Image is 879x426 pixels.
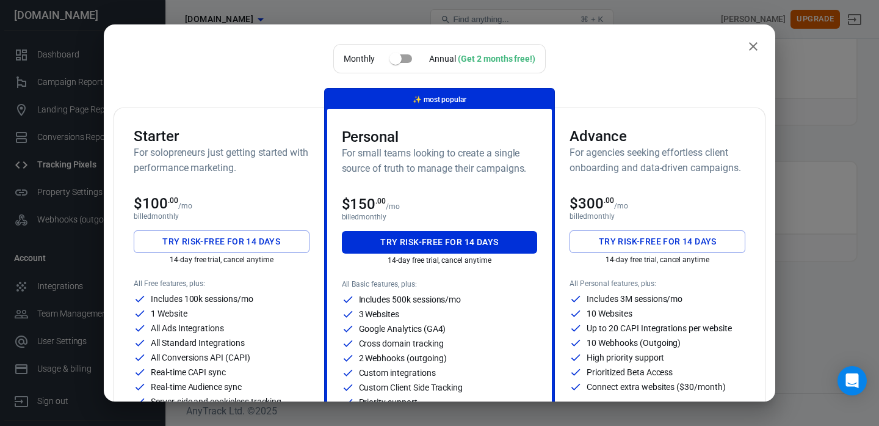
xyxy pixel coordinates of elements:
p: Includes 100k sessions/mo [151,295,253,303]
p: /mo [178,202,192,210]
p: All Basic features, plus: [342,280,538,288]
h3: Advance [570,128,745,145]
p: 14-day free trial, cancel anytime [570,255,745,264]
p: billed monthly [134,212,309,221]
p: 14-day free trial, cancel anytime [134,255,309,264]
span: $100 [134,195,178,212]
p: Real-time Audience sync [151,383,242,391]
h3: Personal [342,128,538,145]
h3: Starter [134,128,309,145]
p: All Free features, plus: [134,279,309,288]
p: All Ads Integrations [151,324,224,332]
p: /mo [614,202,628,210]
h6: For agencies seeking effortless client onboarding and data-driven campaigns. [570,145,745,175]
sup: .00 [168,196,178,205]
sup: .00 [375,197,386,205]
span: $300 [570,195,614,212]
p: All Personal features, plus: [570,279,745,288]
p: 10 Webhooks (Outgoing) [587,339,681,347]
p: 1 Website [151,309,187,318]
button: Try risk-free for 14 days [570,230,745,253]
p: All Standard Integrations [151,339,245,347]
p: 2 Webhooks (outgoing) [359,354,447,362]
span: $150 [342,196,386,213]
p: Connect extra websites ($30/month) [587,383,725,391]
p: Custom integrations [359,369,436,377]
p: Custom Client Side Tracking [359,383,463,392]
span: magic [413,95,422,104]
p: Monthly [344,53,375,65]
p: Includes 3M sessions/mo [587,295,682,303]
p: billed monthly [342,213,538,221]
div: Open Intercom Messenger [837,366,867,395]
div: Annual [429,53,535,65]
p: High priority support [587,353,664,362]
h6: For small teams looking to create a single source of truth to manage their campaigns. [342,145,538,176]
h6: For solopreneurs just getting started with performance marketing. [134,145,309,175]
p: Server-side and cookieless tracking [151,397,281,406]
p: Real-time CAPI sync [151,368,226,376]
p: billed monthly [570,212,745,221]
sup: .00 [604,196,614,205]
p: All Conversions API (CAPI) [151,353,250,362]
p: /mo [386,202,400,211]
div: (Get 2 months free!) [458,54,535,64]
button: Try risk-free for 14 days [342,231,538,254]
p: most popular [413,94,466,106]
p: 14-day free trial, cancel anytime [342,256,538,265]
p: Cross domain tracking [359,339,444,348]
p: Google Analytics (GA4) [359,325,446,333]
p: Includes 500k sessions/mo [359,295,461,304]
p: 3 Websites [359,310,400,318]
p: Prioritized Beta Access [587,368,673,376]
button: close [741,34,765,59]
p: Up to 20 CAPI Integrations per website [587,324,731,332]
p: 10 Websites [587,309,632,318]
button: Try risk-free for 14 days [134,230,309,253]
p: Priority support [359,398,418,406]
